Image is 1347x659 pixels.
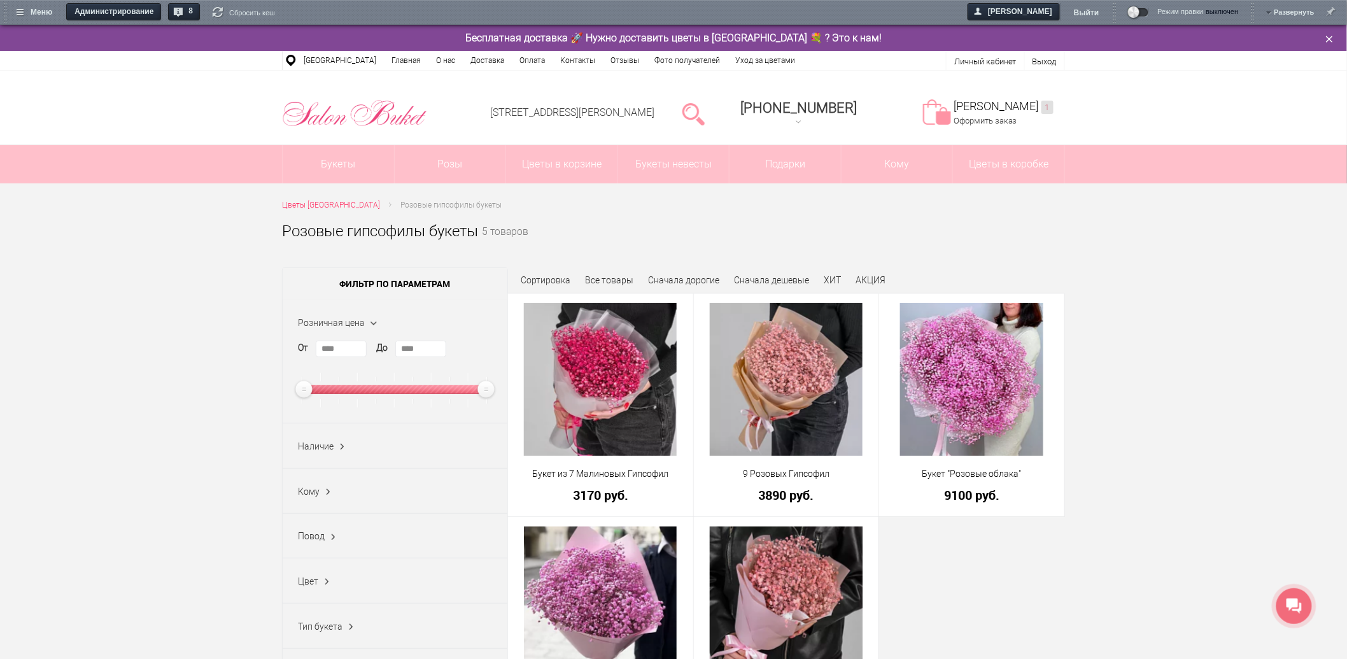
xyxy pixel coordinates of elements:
[66,3,162,22] a: Администрирование
[506,145,617,183] a: Цветы в корзине
[1129,8,1239,22] a: Режим правкивыключен
[512,51,553,70] a: Оплата
[282,199,380,212] a: Цветы [GEOGRAPHIC_DATA]
[68,3,162,22] span: Администрирование
[954,99,1054,114] a: [PERSON_NAME]1
[482,227,528,258] small: 5 товаров
[283,268,507,300] span: Фильтр по параметрам
[12,4,60,22] span: Меню
[702,488,871,502] a: 3890 руб.
[1041,101,1054,114] ins: 1
[298,441,334,451] span: Наличие
[585,275,633,285] a: Все товары
[1206,8,1239,15] span: выключен
[298,531,325,541] span: Повод
[428,51,463,70] a: О нас
[298,621,342,632] span: Тип букета
[954,116,1017,125] a: Оформить заказ
[229,7,275,18] span: Сбросить кеш
[376,341,388,355] label: До
[298,341,308,355] label: От
[954,57,1017,66] a: Личный кабинет
[733,96,864,132] a: [PHONE_NUMBER]
[824,275,841,285] a: ХИТ
[1274,3,1315,20] a: Развернуть
[603,51,647,70] a: Отзывы
[516,488,685,502] a: 3170 руб.
[740,100,857,116] span: [PHONE_NUMBER]
[168,3,201,22] a: 8
[298,576,318,586] span: Цвет
[710,303,863,456] img: 9 Розовых Гипсофил
[463,51,512,70] a: Доставка
[298,318,365,328] span: Розничная цена
[618,145,730,183] a: Букеты невесты
[1274,3,1315,15] span: Развернуть
[553,51,603,70] a: Контакты
[524,303,677,456] img: Букет из 7 Малиновых Гипсофил
[282,220,478,243] h1: Розовые гипсофилы букеты
[856,275,885,285] a: АКЦИЯ
[272,31,1075,45] div: Бесплатная доставка 🚀 Нужно доставить цветы в [GEOGRAPHIC_DATA] 💐 ? Это к нам!
[648,275,719,285] a: Сначала дорогие
[887,467,1056,481] a: Букет "Розовые облака"
[734,275,809,285] a: Сначала дешевые
[296,51,384,70] a: [GEOGRAPHIC_DATA]
[970,3,1061,21] span: [PERSON_NAME]
[282,97,428,130] img: Цветы Нижний Новгород
[490,106,654,118] a: [STREET_ADDRESS][PERSON_NAME]
[953,145,1064,183] a: Цветы в коробке
[283,145,394,183] a: Букеты
[384,51,428,70] a: Главная
[516,467,685,481] a: Букет из 7 Малиновых Гипсофил
[900,303,1043,456] img: Букет "Розовые облака"
[521,275,570,285] span: Сортировка
[1158,8,1204,22] span: Режим правки
[887,488,1056,502] a: 9100 руб.
[968,3,1061,22] a: [PERSON_NAME]
[728,51,803,70] a: Уход за цветами
[647,51,728,70] a: Фото получателей
[213,7,275,20] a: Сбросить кеш
[730,145,841,183] a: Подарки
[1033,57,1057,66] a: Выход
[400,201,502,209] span: Розовые гипсофилы букеты
[10,3,60,22] a: Меню
[395,145,506,183] a: Розы
[702,467,871,481] a: 9 Розовых Гипсофил
[282,201,380,209] span: Цветы [GEOGRAPHIC_DATA]
[1074,3,1099,22] a: Выйти
[184,3,201,22] span: 8
[842,145,953,183] span: Кому
[298,486,320,497] span: Кому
